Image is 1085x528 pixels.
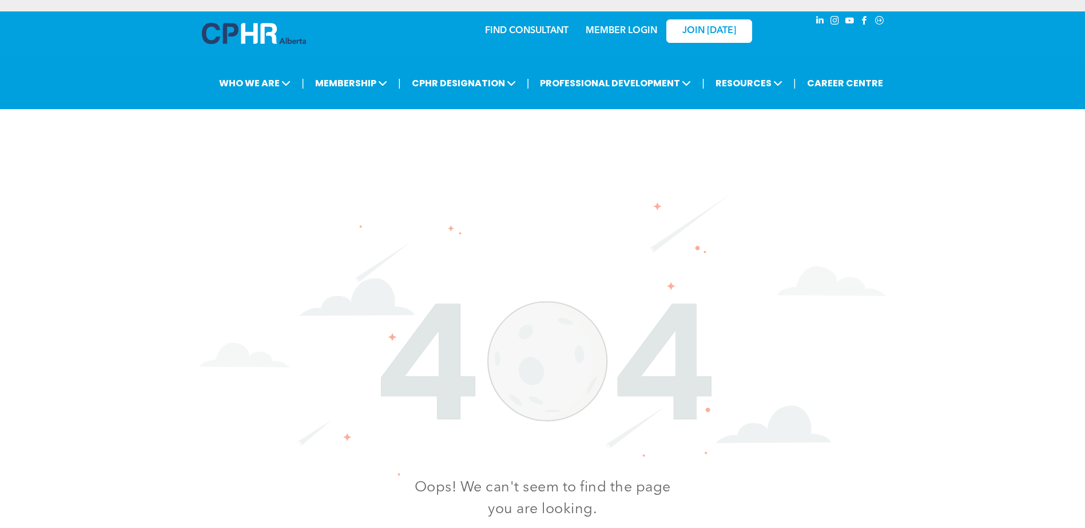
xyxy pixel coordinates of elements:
li: | [398,71,401,95]
span: WHO WE ARE [216,73,294,94]
span: MEMBERSHIP [312,73,391,94]
span: RESOURCES [712,73,786,94]
a: instagram [829,14,841,30]
li: | [702,71,705,95]
a: Social network [873,14,886,30]
li: | [301,71,304,95]
span: JOIN [DATE] [682,26,736,37]
a: MEMBER LOGIN [586,26,657,35]
li: | [793,71,796,95]
a: FIND CONSULTANT [485,26,569,35]
span: PROFESSIONAL DEVELOPMENT [536,73,694,94]
li: | [527,71,530,95]
img: The number 404 is surrounded by clouds and stars on a white background. [200,195,886,476]
span: Oops! We can't seem to find the page you are looking. [415,481,671,517]
img: A blue and white logo for cp alberta [202,23,306,44]
a: facebook [859,14,871,30]
a: JOIN [DATE] [666,19,752,43]
a: CAREER CENTRE [804,73,887,94]
a: linkedin [814,14,826,30]
a: youtube [844,14,856,30]
span: CPHR DESIGNATION [408,73,519,94]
